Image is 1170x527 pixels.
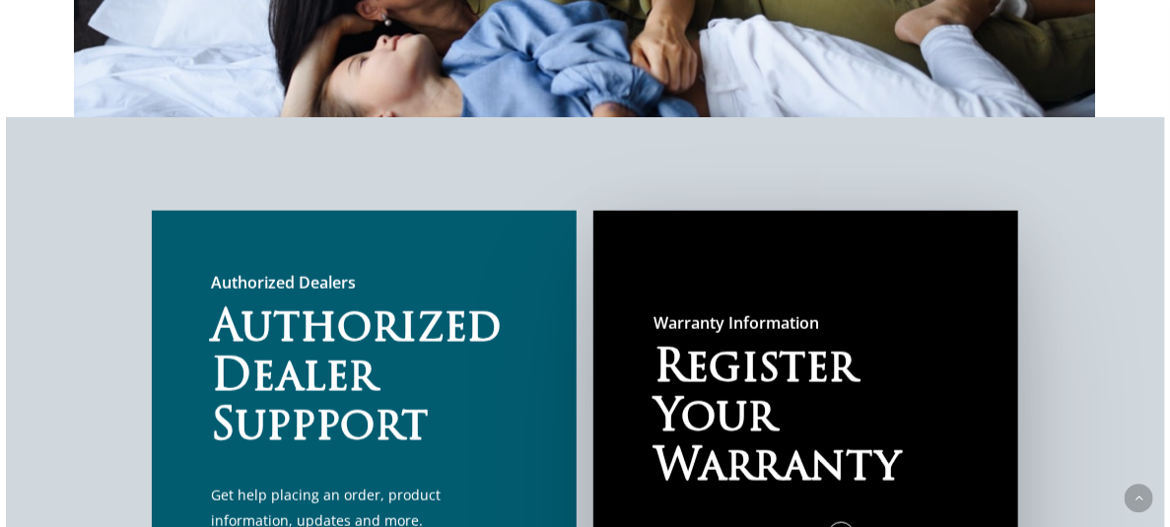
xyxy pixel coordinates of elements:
a: Back to top [1125,485,1153,513]
h5: Authorized Dealers [211,270,516,296]
span: Warranty Information [654,312,819,334]
h2: Register Your Warranty [654,346,959,494]
h2: Authorized Dealer Suppport [211,305,516,453]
